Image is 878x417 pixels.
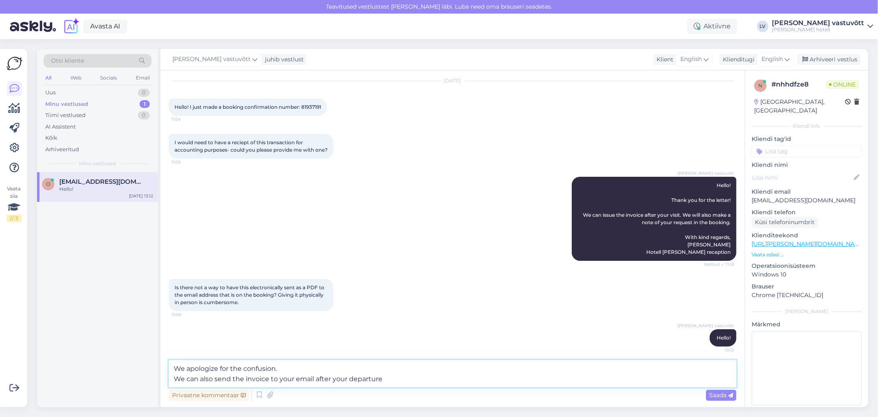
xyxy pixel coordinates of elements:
[752,282,862,291] p: Brauser
[69,73,83,83] div: Web
[717,335,731,341] span: Hello!
[720,55,755,64] div: Klienditugi
[758,82,762,89] span: n
[129,193,153,199] div: [DATE] 13:12
[703,347,734,353] span: 13:12
[45,145,79,154] div: Arhiveeritud
[79,160,116,167] span: Minu vestlused
[171,312,202,318] span: 13:06
[169,360,736,387] textarea: We apologize for the confusion. We can also send the invoice to your email after your departure
[83,19,127,33] a: Avasta AI
[772,20,864,26] div: [PERSON_NAME] vastuvõtt
[709,391,733,399] span: Saada
[762,55,783,64] span: English
[63,18,80,35] img: explore-ai
[797,54,861,65] div: Arhiveeri vestlus
[752,270,862,279] p: Windows 10
[752,240,865,248] a: [URL][PERSON_NAME][DOMAIN_NAME]
[687,19,737,34] div: Aktiivne
[772,20,873,33] a: [PERSON_NAME] vastuvõtt[PERSON_NAME] hotell
[752,173,852,182] input: Lisa nimi
[169,390,249,401] div: Privaatne kommentaar
[757,21,769,32] div: LV
[752,308,862,315] div: [PERSON_NAME]
[175,284,326,305] span: Is there not a way to have this electronically sent as a PDF to the email address that is on the ...
[175,139,328,153] span: I would need to have a reciept of this transaction for accounting purposes- could you please prov...
[169,77,736,84] div: [DATE]
[752,217,818,228] div: Küsi telefoninumbrit
[172,55,251,64] span: [PERSON_NAME] vastuvõtt
[134,73,151,83] div: Email
[46,181,50,187] span: o
[45,89,56,97] div: Uus
[138,111,150,119] div: 0
[262,55,304,64] div: juhib vestlust
[171,159,202,165] span: 11:05
[752,122,862,130] div: Kliendi info
[752,161,862,169] p: Kliendi nimi
[45,111,86,119] div: Tiimi vestlused
[752,187,862,196] p: Kliendi email
[138,89,150,97] div: 0
[752,231,862,240] p: Klienditeekond
[752,291,862,300] p: Chrome [TECHNICAL_ID]
[44,73,53,83] div: All
[7,56,22,71] img: Askly Logo
[45,134,57,142] div: Kõik
[45,123,76,131] div: AI Assistent
[59,178,145,185] span: office@i5invest.com
[175,104,321,110] span: Hello! I just made a booking confirmation number: 81937191
[98,73,119,83] div: Socials
[771,80,826,89] div: # nhhdfze8
[754,98,845,115] div: [GEOGRAPHIC_DATA], [GEOGRAPHIC_DATA]
[752,145,862,157] input: Lisa tag
[703,261,734,267] span: Nähtud ✓ 11:18
[772,26,864,33] div: [PERSON_NAME] hotell
[680,55,702,64] span: English
[752,196,862,205] p: [EMAIL_ADDRESS][DOMAIN_NAME]
[59,185,153,193] div: Hello!
[752,251,862,258] p: Vaata edasi ...
[51,56,84,65] span: Otsi kliente
[7,185,21,222] div: Vaata siia
[171,116,202,122] span: 11:04
[678,170,734,176] span: [PERSON_NAME] vastuvõtt
[752,262,862,270] p: Operatsioonisüsteem
[653,55,673,64] div: Klient
[678,323,734,329] span: [PERSON_NAME] vastuvõtt
[140,100,150,108] div: 1
[45,100,88,108] div: Minu vestlused
[752,320,862,329] p: Märkmed
[752,135,862,143] p: Kliendi tag'id
[826,80,859,89] span: Online
[752,208,862,217] p: Kliendi telefon
[7,215,21,222] div: 2 / 3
